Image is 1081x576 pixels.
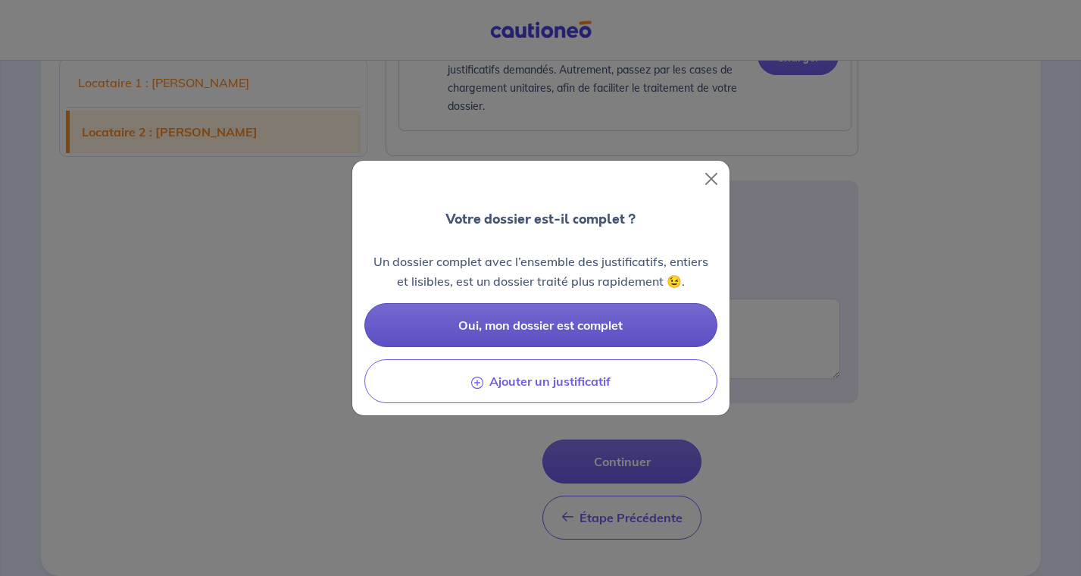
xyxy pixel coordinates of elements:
[364,303,717,347] button: Oui, mon dossier est complet
[458,318,623,333] span: Oui, mon dossier est complet
[364,359,717,403] button: Ajouter un justificatif
[699,167,723,191] button: Close
[445,209,636,229] p: Votre dossier est-il complet ?
[489,374,611,389] span: Ajouter un justificatif
[364,252,717,291] p: Un dossier complet avec l’ensemble des justificatifs, entiers et lisibles, est un dossier traité ...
